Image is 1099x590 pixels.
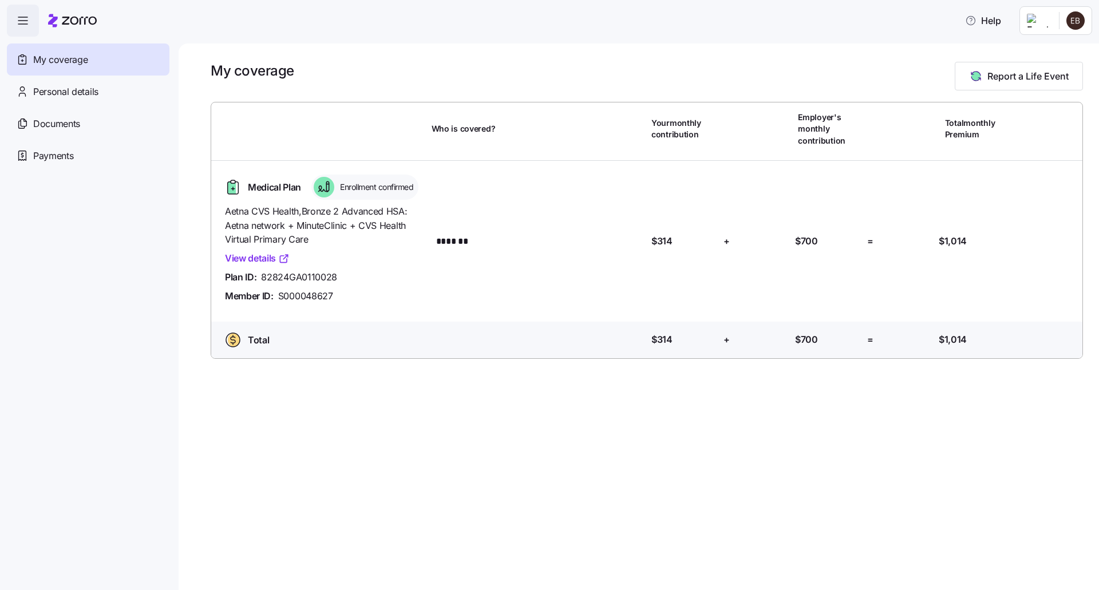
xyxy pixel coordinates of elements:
[1066,11,1085,30] img: 2eb448604acf483a6eec88cfe8efbfba
[651,332,673,347] span: $314
[939,234,967,248] span: $1,014
[795,234,818,248] span: $700
[867,234,873,248] span: =
[33,85,98,99] span: Personal details
[248,333,269,347] span: Total
[956,9,1010,32] button: Help
[795,332,818,347] span: $700
[1027,14,1050,27] img: Employer logo
[867,332,873,347] span: =
[211,62,294,80] h1: My coverage
[33,117,80,131] span: Documents
[225,204,422,247] span: Aetna CVS Health , Bronze 2 Advanced HSA: Aetna network + MinuteClinic + CVS Health Virtual Prima...
[7,108,169,140] a: Documents
[939,332,967,347] span: $1,014
[651,234,673,248] span: $314
[651,117,715,141] span: Your monthly contribution
[987,69,1069,83] span: Report a Life Event
[33,149,73,163] span: Payments
[432,123,496,134] span: Who is covered?
[248,180,301,195] span: Medical Plan
[7,43,169,76] a: My coverage
[798,112,862,146] span: Employer's monthly contribution
[945,117,1009,141] span: Total monthly Premium
[33,53,88,67] span: My coverage
[225,270,256,284] span: Plan ID:
[724,234,730,248] span: +
[261,270,337,284] span: 82824GA0110028
[955,62,1083,90] button: Report a Life Event
[7,140,169,172] a: Payments
[225,251,290,266] a: View details
[278,289,333,303] span: S000048627
[724,332,730,347] span: +
[225,289,274,303] span: Member ID:
[337,181,413,193] span: Enrollment confirmed
[965,14,1001,27] span: Help
[7,76,169,108] a: Personal details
